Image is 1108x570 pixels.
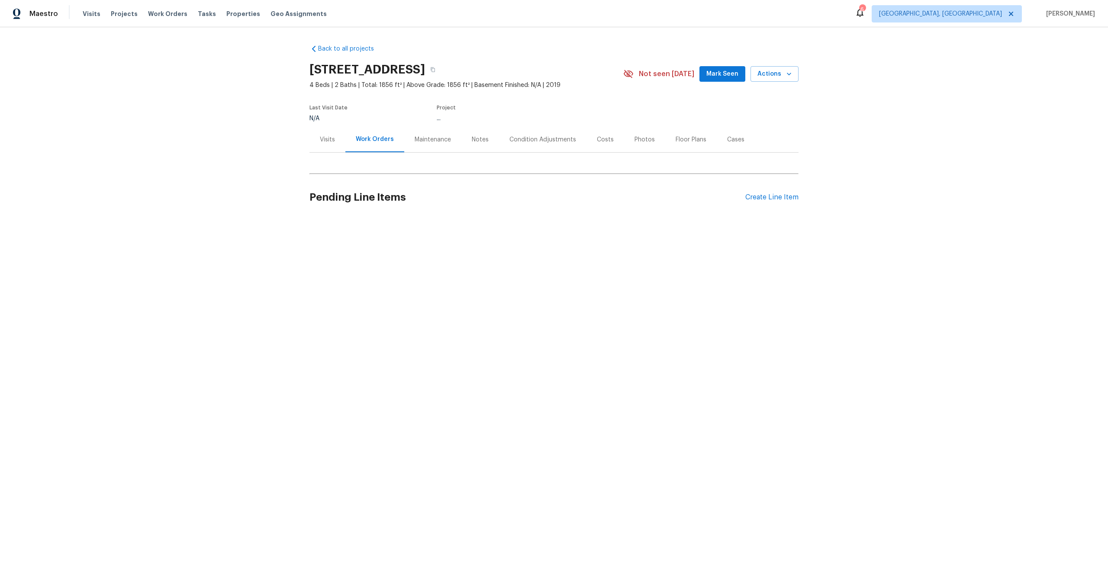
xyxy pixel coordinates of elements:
div: Visits [320,135,335,144]
span: Last Visit Date [309,105,348,110]
div: Condition Adjustments [509,135,576,144]
span: Properties [226,10,260,18]
h2: Pending Line Items [309,177,745,218]
div: Costs [597,135,614,144]
h2: [STREET_ADDRESS] [309,65,425,74]
span: Mark Seen [706,69,738,80]
span: Work Orders [148,10,187,18]
div: Photos [635,135,655,144]
span: Project [437,105,456,110]
div: Floor Plans [676,135,706,144]
div: N/A [309,115,348,122]
span: [GEOGRAPHIC_DATA], [GEOGRAPHIC_DATA] [879,10,1002,18]
span: 4 Beds | 2 Baths | Total: 1856 ft² | Above Grade: 1856 ft² | Basement Finished: N/A | 2019 [309,81,623,90]
div: 6 [859,5,865,14]
span: Geo Assignments [271,10,327,18]
button: Mark Seen [699,66,745,82]
div: Work Orders [356,135,394,144]
button: Actions [750,66,799,82]
span: [PERSON_NAME] [1043,10,1095,18]
span: Projects [111,10,138,18]
span: Maestro [29,10,58,18]
span: Tasks [198,11,216,17]
span: Not seen [DATE] [639,70,694,78]
span: Visits [83,10,100,18]
span: Actions [757,69,792,80]
div: Create Line Item [745,193,799,202]
a: Back to all projects [309,45,393,53]
div: ... [437,115,603,122]
button: Copy Address [425,62,441,77]
div: Maintenance [415,135,451,144]
div: Cases [727,135,744,144]
div: Notes [472,135,489,144]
